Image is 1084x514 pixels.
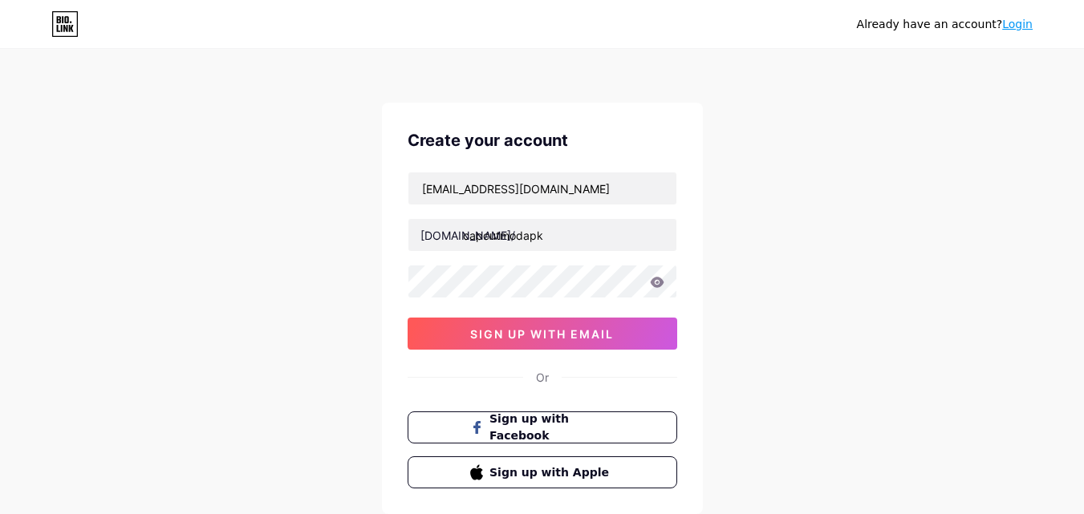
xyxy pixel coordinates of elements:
input: Email [408,172,676,204]
a: Login [1002,18,1033,30]
div: Already have an account? [857,16,1033,33]
span: Sign up with Facebook [489,411,614,444]
button: Sign up with Facebook [408,411,677,443]
button: Sign up with Apple [408,456,677,488]
span: sign up with email [470,327,614,341]
div: Or [536,369,549,386]
input: username [408,219,676,251]
button: sign up with email [408,318,677,350]
span: Sign up with Apple [489,464,614,481]
div: [DOMAIN_NAME]/ [420,227,515,244]
div: Create your account [408,128,677,152]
